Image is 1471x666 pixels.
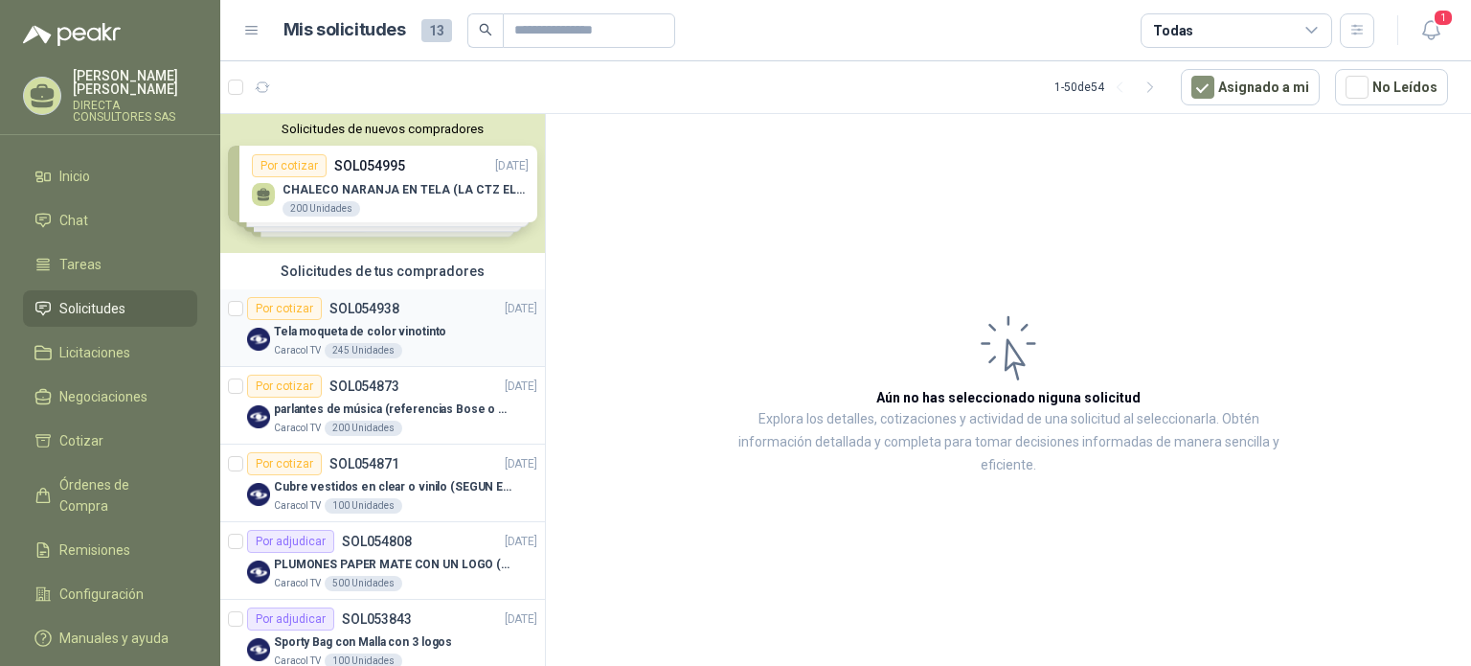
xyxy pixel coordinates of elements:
img: Company Logo [247,638,270,661]
div: Por cotizar [247,297,322,320]
span: Solicitudes [59,298,125,319]
button: 1 [1414,13,1448,48]
p: Sporty Bag con Malla con 3 logos [274,633,452,652]
p: Caracol TV [274,343,321,358]
img: Company Logo [247,328,270,351]
div: 200 Unidades [325,421,402,436]
div: Por cotizar [247,375,322,398]
h3: Aún no has seleccionado niguna solicitud [876,387,1141,408]
span: Órdenes de Compra [59,474,179,517]
a: Licitaciones [23,334,197,371]
span: Remisiones [59,540,130,561]
img: Company Logo [247,561,270,584]
a: Tareas [23,246,197,283]
span: Licitaciones [59,342,130,363]
span: Chat [59,210,88,231]
img: Company Logo [247,483,270,506]
a: Remisiones [23,532,197,568]
a: Configuración [23,576,197,612]
p: Caracol TV [274,498,321,514]
a: Solicitudes [23,290,197,327]
a: Órdenes de Compra [23,467,197,524]
p: SOL054938 [329,302,399,315]
img: Logo peakr [23,23,121,46]
div: 100 Unidades [325,498,402,514]
div: 1 - 50 de 54 [1054,72,1165,103]
p: [DATE] [505,378,537,396]
button: Solicitudes de nuevos compradores [228,122,537,136]
button: No Leídos [1335,69,1448,105]
div: Por adjudicar [247,608,334,631]
a: Cotizar [23,423,197,459]
p: PLUMONES PAPER MATE CON UN LOGO (SEGUN REF.ADJUNTA) [274,556,512,574]
p: [DATE] [505,610,537,629]
p: Caracol TV [274,421,321,436]
p: Cubre vestidos en clear o vinilo (SEGUN ESPECIFICACIONES DEL ADJUNTO) [274,478,512,496]
div: Solicitudes de nuevos compradoresPor cotizarSOL054995[DATE] CHALECO NARANJA EN TELA (LA CTZ ELEGI... [220,114,545,253]
p: [DATE] [505,300,537,318]
p: Explora los detalles, cotizaciones y actividad de una solicitud al seleccionarla. Obtén informaci... [737,408,1279,477]
p: DIRECTA CONSULTORES SAS [73,100,197,123]
p: SOL054871 [329,457,399,471]
div: Por cotizar [247,452,322,475]
p: Caracol TV [274,576,321,591]
span: Cotizar [59,430,103,451]
p: Tela moqueta de color vinotinto [274,323,446,341]
span: Configuración [59,584,144,605]
a: Negociaciones [23,379,197,415]
p: [PERSON_NAME] [PERSON_NAME] [73,69,197,96]
span: Tareas [59,254,102,275]
a: Por cotizarSOL054871[DATE] Company LogoCubre vestidos en clear o vinilo (SEGUN ESPECIFICACIONES D... [220,445,545,522]
span: Inicio [59,166,90,187]
div: 500 Unidades [325,576,402,591]
a: Manuales y ayuda [23,620,197,656]
a: Inicio [23,158,197,195]
p: parlantes de música (referencias Bose o Alexa) CON MARCACION 1 LOGO (Mas datos en el adjunto) [274,401,512,419]
p: SOL054808 [342,535,412,548]
p: SOL053843 [342,612,412,626]
p: SOL054873 [329,379,399,393]
div: Solicitudes de tus compradores [220,253,545,289]
a: Por adjudicarSOL054808[DATE] Company LogoPLUMONES PAPER MATE CON UN LOGO (SEGUN REF.ADJUNTA)Carac... [220,522,545,600]
div: 245 Unidades [325,343,402,358]
span: search [479,23,492,36]
a: Por cotizarSOL054873[DATE] Company Logoparlantes de música (referencias Bose o Alexa) CON MARCACI... [220,367,545,445]
span: 1 [1433,9,1454,27]
span: Manuales y ayuda [59,628,169,649]
button: Asignado a mi [1181,69,1320,105]
div: Todas [1153,20,1193,41]
span: 13 [421,19,452,42]
p: [DATE] [505,533,537,551]
p: [DATE] [505,455,537,473]
span: Negociaciones [59,386,147,407]
div: Por adjudicar [247,530,334,553]
h1: Mis solicitudes [283,16,406,44]
a: Por cotizarSOL054938[DATE] Company LogoTela moqueta de color vinotintoCaracol TV245 Unidades [220,289,545,367]
img: Company Logo [247,405,270,428]
a: Chat [23,202,197,239]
